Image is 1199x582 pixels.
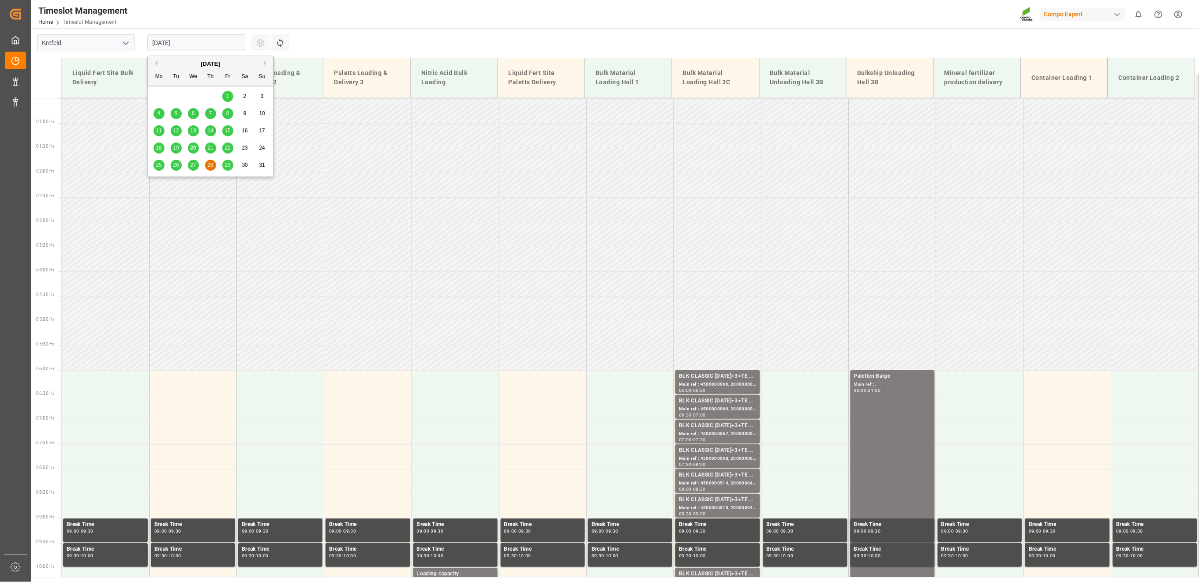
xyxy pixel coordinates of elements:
div: 09:30 [767,554,779,558]
div: 21:00 [868,388,881,392]
span: 03:30 Hr [36,243,54,248]
div: BLK CLASSIC [DATE]+3+TE BULK; [679,397,756,406]
div: Break Time [854,520,931,529]
div: - [867,529,868,533]
span: 20 [190,145,196,151]
span: 06:00 Hr [36,366,54,371]
div: 09:00 [679,529,692,533]
div: 09:00 [854,529,867,533]
div: - [517,529,518,533]
span: 05:30 Hr [36,342,54,346]
span: 4 [157,110,161,116]
button: Previous Month [152,60,157,66]
div: 10:00 [431,554,444,558]
div: 09:30 [854,554,867,558]
div: 09:00 [767,529,779,533]
div: Choose Friday, August 29th, 2025 [222,160,233,171]
div: Break Time [154,545,232,554]
span: 8 [226,110,229,116]
div: 09:30 [592,554,604,558]
span: 23 [242,145,247,151]
span: 07:00 Hr [36,416,54,421]
div: - [604,554,606,558]
div: - [1129,529,1130,533]
div: 09:30 [1043,529,1056,533]
div: Break Time [1029,545,1106,554]
div: 10:00 [518,554,531,558]
div: Break Time [592,545,669,554]
div: Main ref : 4500000069, 2000000015; [679,406,756,413]
div: - [342,554,343,558]
div: Main ref : 4500000066, 2000000015; [679,381,756,388]
div: Choose Tuesday, August 5th, 2025 [171,108,182,119]
span: 04:30 Hr [36,292,54,297]
div: Choose Tuesday, August 12th, 2025 [171,125,182,136]
div: 09:30 [81,529,94,533]
div: 09:30 [941,554,954,558]
div: BLK CLASSIC [DATE]+3+TE BULK; [679,496,756,504]
span: 19 [173,145,179,151]
span: 31 [259,162,265,168]
div: Break Time [1117,520,1194,529]
div: 09:30 [504,554,517,558]
div: - [779,554,780,558]
div: 09:30 [256,529,269,533]
div: 08:30 [679,512,692,516]
div: Break Time [329,520,406,529]
div: Choose Friday, August 22nd, 2025 [222,143,233,154]
span: 2 [244,93,247,99]
span: 27 [190,162,196,168]
div: 06:00 [854,388,867,392]
div: - [342,529,343,533]
div: Choose Sunday, August 17th, 2025 [257,125,268,136]
div: Break Time [592,520,669,529]
div: 09:30 [679,554,692,558]
span: 03:00 Hr [36,218,54,223]
div: - [692,388,693,392]
div: Choose Tuesday, August 26th, 2025 [171,160,182,171]
div: Break Time [767,520,844,529]
div: 09:00 [417,529,430,533]
div: 09:30 [868,529,881,533]
div: Break Time [504,545,581,554]
div: Mo [154,71,165,83]
div: 09:00 [242,529,255,533]
div: 09:30 [1117,554,1129,558]
span: 11 [156,128,161,134]
div: - [1042,529,1043,533]
div: Bulkship Unloading Hall 3B [854,65,926,90]
img: Screenshot%202023-09-29%20at%2010.02.21.png_1712312052.png [1020,7,1034,22]
div: Break Time [941,520,1019,529]
div: Choose Monday, August 18th, 2025 [154,143,165,154]
div: - [692,512,693,516]
div: Timeslot Management [38,4,127,17]
div: Break Time [941,545,1019,554]
div: 06:30 [679,413,692,417]
div: - [517,554,518,558]
div: Break Time [67,545,144,554]
div: Break Time [767,545,844,554]
span: 28 [207,162,213,168]
div: - [79,554,81,558]
span: 07:30 Hr [36,440,54,445]
div: 09:30 [1029,554,1042,558]
div: Bulk Material Unloading Hall 3B [767,65,839,90]
div: Choose Sunday, August 24th, 2025 [257,143,268,154]
span: 02:00 Hr [36,169,54,173]
div: - [867,554,868,558]
div: 09:30 [417,554,430,558]
div: Tu [171,71,182,83]
div: month 2025-08 [150,88,271,174]
div: 10:00 [1043,554,1056,558]
div: BLK CLASSIC [DATE]+3+TE BULK; [679,471,756,480]
div: Break Time [417,520,494,529]
div: - [1129,554,1130,558]
div: 09:00 [941,529,954,533]
div: 09:30 [67,554,79,558]
div: 09:30 [169,529,181,533]
div: Choose Wednesday, August 27th, 2025 [188,160,199,171]
div: - [1042,554,1043,558]
div: Compo Expert [1041,8,1125,21]
span: 24 [259,145,265,151]
div: 09:30 [343,529,356,533]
